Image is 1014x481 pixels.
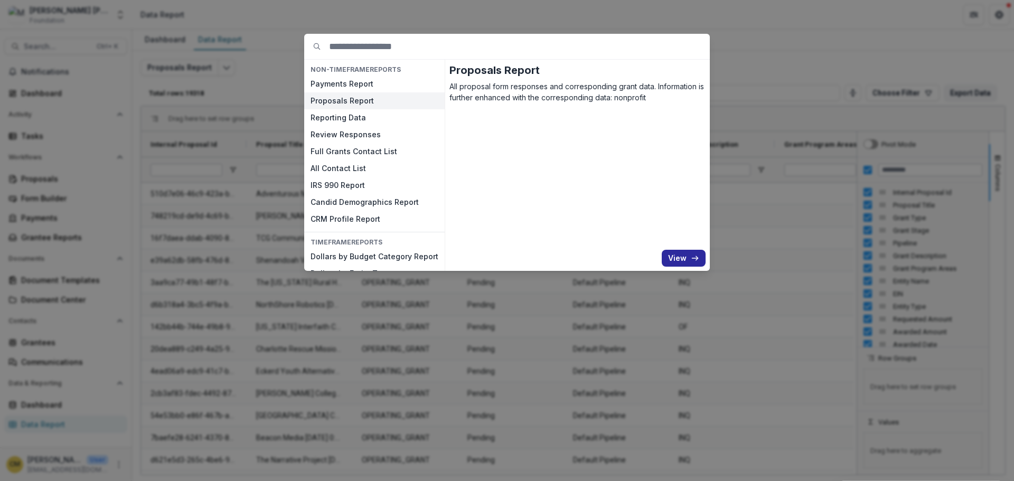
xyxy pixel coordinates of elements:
[304,249,445,266] button: Dollars by Budget Category Report
[304,126,445,143] button: Review Responses
[304,92,445,109] button: Proposals Report
[449,81,706,103] p: All proposal form responses and corresponding grant data. Information is further enhanced with th...
[449,64,706,77] h2: Proposals Report
[304,109,445,126] button: Reporting Data
[304,211,445,228] button: CRM Profile Report
[304,237,445,248] h4: TIMEFRAME Reports
[304,266,445,282] button: Dollars by Entity Tags
[304,194,445,211] button: Candid Demographics Report
[304,76,445,92] button: Payments Report
[304,143,445,160] button: Full Grants Contact List
[662,250,706,267] button: View
[304,64,445,76] h4: NON-TIMEFRAME Reports
[304,160,445,177] button: All Contact List
[304,177,445,194] button: IRS 990 Report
